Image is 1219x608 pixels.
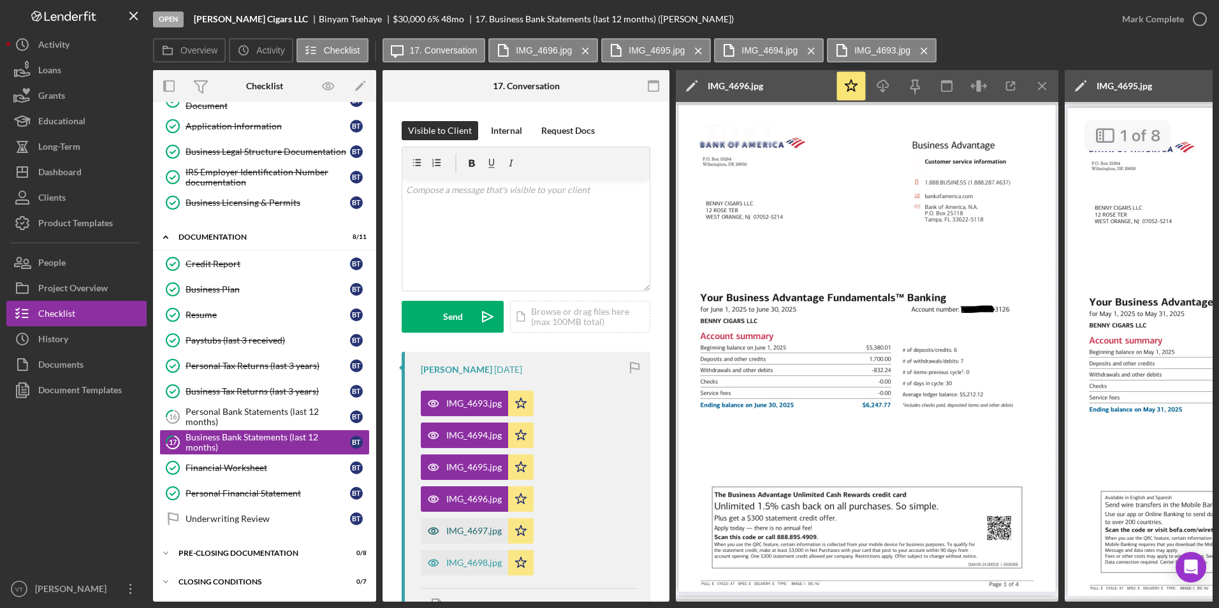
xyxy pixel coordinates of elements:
[541,121,595,140] div: Request Docs
[350,359,363,372] div: B T
[6,185,147,210] button: Clients
[6,134,147,159] button: Long-Term
[408,121,472,140] div: Visible to Client
[38,57,61,86] div: Loans
[421,486,534,512] button: IMG_4696.jpg
[421,391,534,416] button: IMG_4693.jpg
[186,386,350,396] div: Business Tax Returns (last 3 years)
[421,550,534,575] button: IMG_4698.jpg
[350,196,363,209] div: B T
[38,134,80,163] div: Long-Term
[383,38,486,62] button: 17. Conversation
[446,558,502,568] div: IMG_4698.jpg
[714,38,824,62] button: IMG_4694.jpg
[827,38,937,62] button: IMG_4693.jpg
[159,113,370,139] a: Application InformationBT
[350,436,363,449] div: B T
[179,233,335,241] div: Documentation
[350,410,363,423] div: B T
[6,57,147,83] button: Loans
[179,549,335,557] div: Pre-Closing Documentation
[186,361,350,371] div: Personal Tax Returns (last 3 years)
[6,377,147,403] button: Document Templates
[159,404,370,430] a: 16Personal Bank Statements (last 12 months)BT
[38,377,122,406] div: Document Templates
[159,302,370,328] a: ResumeBT
[256,45,284,55] label: Activity
[159,353,370,379] a: Personal Tax Returns (last 3 years)BT
[6,275,147,301] button: Project Overview
[535,121,601,140] button: Request Docs
[186,167,350,187] div: IRS Employer Identification Number documentation
[159,277,370,302] a: Business PlanBT
[6,250,147,275] button: People
[350,512,363,525] div: B T
[494,365,522,375] time: 2025-09-30 18:07
[1176,552,1206,583] div: Open Intercom Messenger
[708,81,763,91] div: IMG_4696.jpg
[186,121,350,131] div: Application Information
[441,14,464,24] div: 48 mo
[601,38,711,62] button: IMG_4695.jpg
[485,121,529,140] button: Internal
[159,251,370,277] a: Credit ReportBT
[676,102,1058,602] img: Preview
[446,430,502,440] div: IMG_4694.jpg
[38,32,69,61] div: Activity
[393,13,425,24] span: $30,000
[159,164,370,190] a: IRS Employer Identification Number documentationBT
[186,488,350,498] div: Personal Financial Statement
[38,83,65,112] div: Grants
[153,11,184,27] div: Open
[186,407,350,427] div: Personal Bank Statements (last 12 months)
[6,32,147,57] button: Activity
[179,578,335,586] div: Closing Conditions
[446,526,502,536] div: IMG_4697.jpg
[159,506,370,532] a: Underwriting ReviewBT
[32,576,115,605] div: [PERSON_NAME]
[516,45,572,55] label: IMG_4696.jpg
[350,283,363,296] div: B T
[491,121,522,140] div: Internal
[344,233,367,241] div: 8 / 11
[324,45,360,55] label: Checklist
[38,326,68,355] div: History
[246,81,283,91] div: Checklist
[6,210,147,236] button: Product Templates
[6,326,147,352] button: History
[350,385,363,398] div: B T
[38,301,75,329] div: Checklist
[186,463,350,473] div: Financial Worksheet
[410,45,478,55] label: 17. Conversation
[446,462,502,472] div: IMG_4695.jpg
[159,455,370,481] a: Financial WorksheetBT
[1097,81,1152,91] div: IMG_4695.jpg
[159,190,370,215] a: Business Licensing & PermitsBT
[186,310,350,320] div: Resume
[350,487,363,500] div: B T
[350,461,363,474] div: B T
[6,108,147,134] button: Educational
[6,352,147,377] button: Documents
[421,454,534,480] button: IMG_4695.jpg
[319,14,393,24] div: Binyam Tsehaye
[159,139,370,164] a: Business Legal Structure DocumentationBT
[741,45,798,55] label: IMG_4694.jpg
[350,257,363,270] div: B T
[159,379,370,404] a: Business Tax Returns (last 3 years)BT
[38,210,113,239] div: Product Templates
[350,145,363,158] div: B T
[6,301,147,326] button: Checklist
[38,108,85,137] div: Educational
[421,365,492,375] div: [PERSON_NAME]
[186,432,350,452] div: Business Bank Statements (last 12 months)
[38,352,84,380] div: Documents
[446,494,502,504] div: IMG_4696.jpg
[6,159,147,185] a: Dashboard
[186,284,350,294] div: Business Plan
[402,301,504,333] button: Send
[629,45,685,55] label: IMG_4695.jpg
